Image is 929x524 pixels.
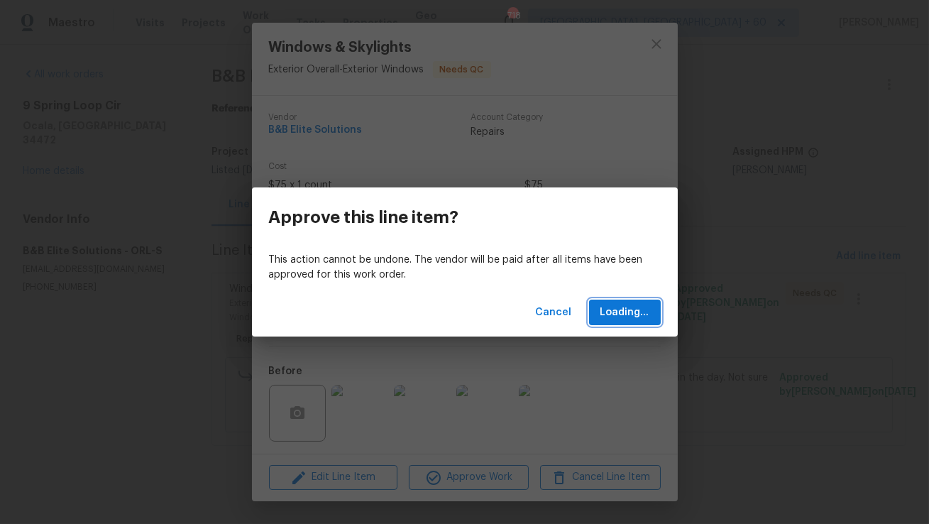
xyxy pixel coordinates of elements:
[269,253,661,283] p: This action cannot be undone. The vendor will be paid after all items have been approved for this...
[536,304,572,322] span: Cancel
[269,207,459,227] h3: Approve this line item?
[530,300,578,326] button: Cancel
[600,304,649,322] span: Loading...
[589,300,661,326] button: Loading...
